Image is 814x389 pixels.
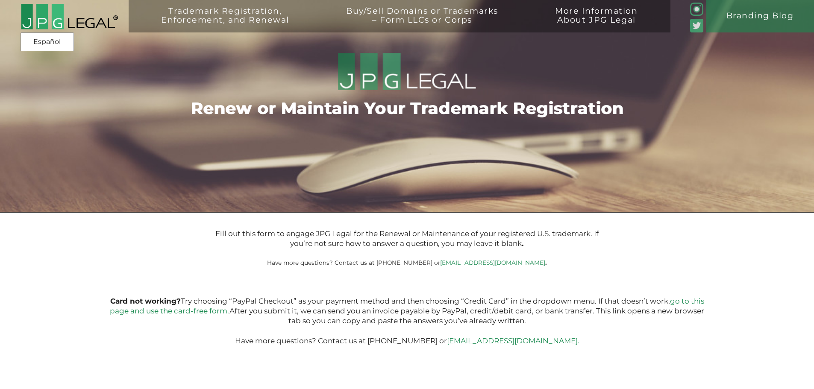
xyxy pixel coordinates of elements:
[545,259,547,266] b: .
[110,297,181,305] b: Card not working?
[690,19,704,32] img: Twitter_Social_Icon_Rounded_Square_Color-mid-green3-90.png
[267,259,547,266] small: Have more questions? Contact us at [PHONE_NUMBER] or
[23,34,71,50] a: Español
[690,3,704,16] img: glyph-logo_May2016-green3-90.png
[531,7,662,39] a: More InformationAbout JPG Legal
[447,336,579,345] a: [EMAIL_ADDRESS][DOMAIN_NAME].
[322,7,523,39] a: Buy/Sell Domains or Trademarks– Form LLCs or Corps
[522,239,523,248] b: .
[440,259,545,266] a: [EMAIL_ADDRESS][DOMAIN_NAME]
[21,3,118,30] img: 2016-logo-black-letters-3-r.png
[137,7,314,39] a: Trademark Registration,Enforcement, and Renewal
[212,229,602,249] p: Fill out this form to engage JPG Legal for the Renewal or Maintenance of your registered U.S. tra...
[106,296,708,346] p: Try choosing “PayPal Checkout” as your payment method and then choosing “Credit Card” in the drop...
[110,297,704,315] a: go to this page and use the card-free form.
